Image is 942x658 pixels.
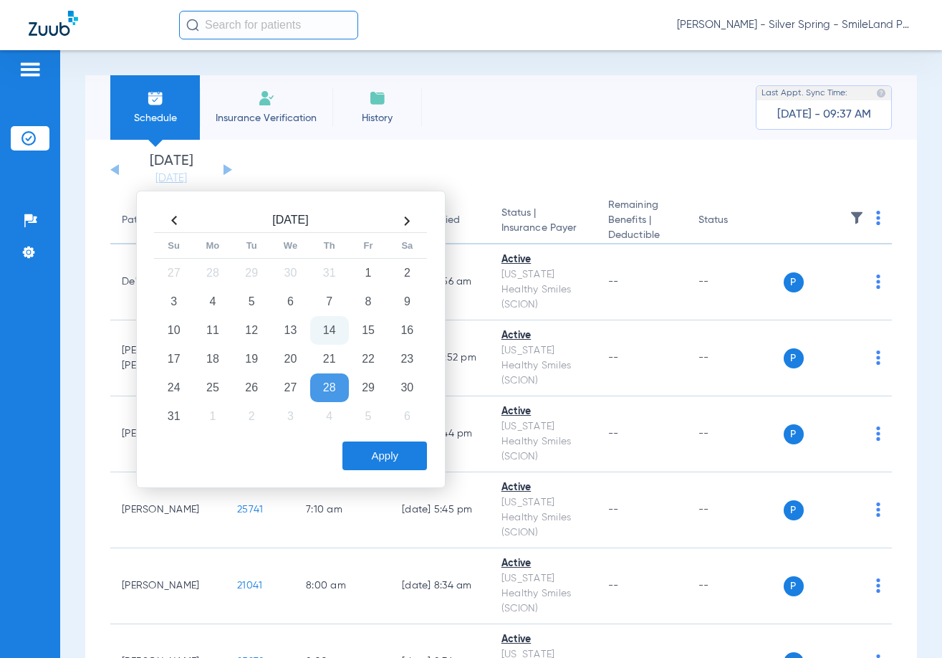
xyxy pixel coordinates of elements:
img: group-dot-blue.svg [876,275,880,289]
div: Patient Name [122,213,185,228]
span: -- [608,429,619,439]
td: -- [687,244,784,320]
td: [PERSON_NAME] [110,472,226,548]
span: Insurance Payer [501,221,585,236]
img: Zuub Logo [29,11,78,36]
div: [US_STATE] Healthy Smiles (SCION) [501,419,585,464]
img: Schedule [147,90,164,107]
span: [PERSON_NAME] - Silver Spring - SmileLand PD [677,18,913,32]
span: P [784,576,804,596]
span: Insurance Verification [211,111,322,125]
span: Schedule [121,111,189,125]
img: group-dot-blue.svg [876,578,880,593]
span: Deductible [608,228,676,243]
a: [DATE] [128,171,214,186]
div: [US_STATE] Healthy Smiles (SCION) [501,571,585,616]
img: History [369,90,386,107]
span: P [784,348,804,368]
span: P [784,272,804,292]
img: group-dot-blue.svg [876,502,880,517]
span: 21041 [237,581,262,591]
div: Patient Name [122,213,214,228]
div: Active [501,404,585,419]
span: -- [608,581,619,591]
td: [DATE] 8:34 AM [390,548,490,624]
td: 8:00 AM [294,548,390,624]
li: [DATE] [128,154,214,186]
td: -- [687,472,784,548]
button: Apply [342,442,427,470]
span: -- [608,505,619,515]
span: 25741 [237,505,263,515]
span: [DATE] - 09:37 AM [777,108,871,122]
img: group-dot-blue.svg [876,351,880,365]
td: 7:10 AM [294,472,390,548]
iframe: Chat Widget [870,589,942,658]
div: [US_STATE] Healthy Smiles (SCION) [501,495,585,540]
div: Active [501,480,585,495]
span: P [784,500,804,520]
th: [DATE] [193,209,388,233]
th: Status [687,198,784,244]
th: Status | [490,198,597,244]
img: Search Icon [186,19,199,32]
td: [DATE] 5:45 PM [390,472,490,548]
div: Active [501,328,585,343]
img: hamburger-icon [19,61,42,78]
img: Manual Insurance Verification [258,90,275,107]
div: [US_STATE] Healthy Smiles (SCION) [501,267,585,313]
td: -- [687,396,784,472]
span: -- [608,277,619,287]
div: Active [501,632,585,647]
span: -- [608,353,619,363]
div: Active [501,252,585,267]
div: Active [501,556,585,571]
img: group-dot-blue.svg [876,426,880,441]
td: -- [687,320,784,396]
input: Search for patients [179,11,358,39]
span: Last Appt. Sync Time: [761,86,847,100]
span: History [343,111,411,125]
img: group-dot-blue.svg [876,211,880,225]
td: -- [687,548,784,624]
img: filter.svg [850,211,864,225]
th: Remaining Benefits | [597,198,687,244]
td: [PERSON_NAME] [110,548,226,624]
img: last sync help info [876,88,886,98]
span: P [784,424,804,444]
div: [US_STATE] Healthy Smiles (SCION) [501,343,585,388]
